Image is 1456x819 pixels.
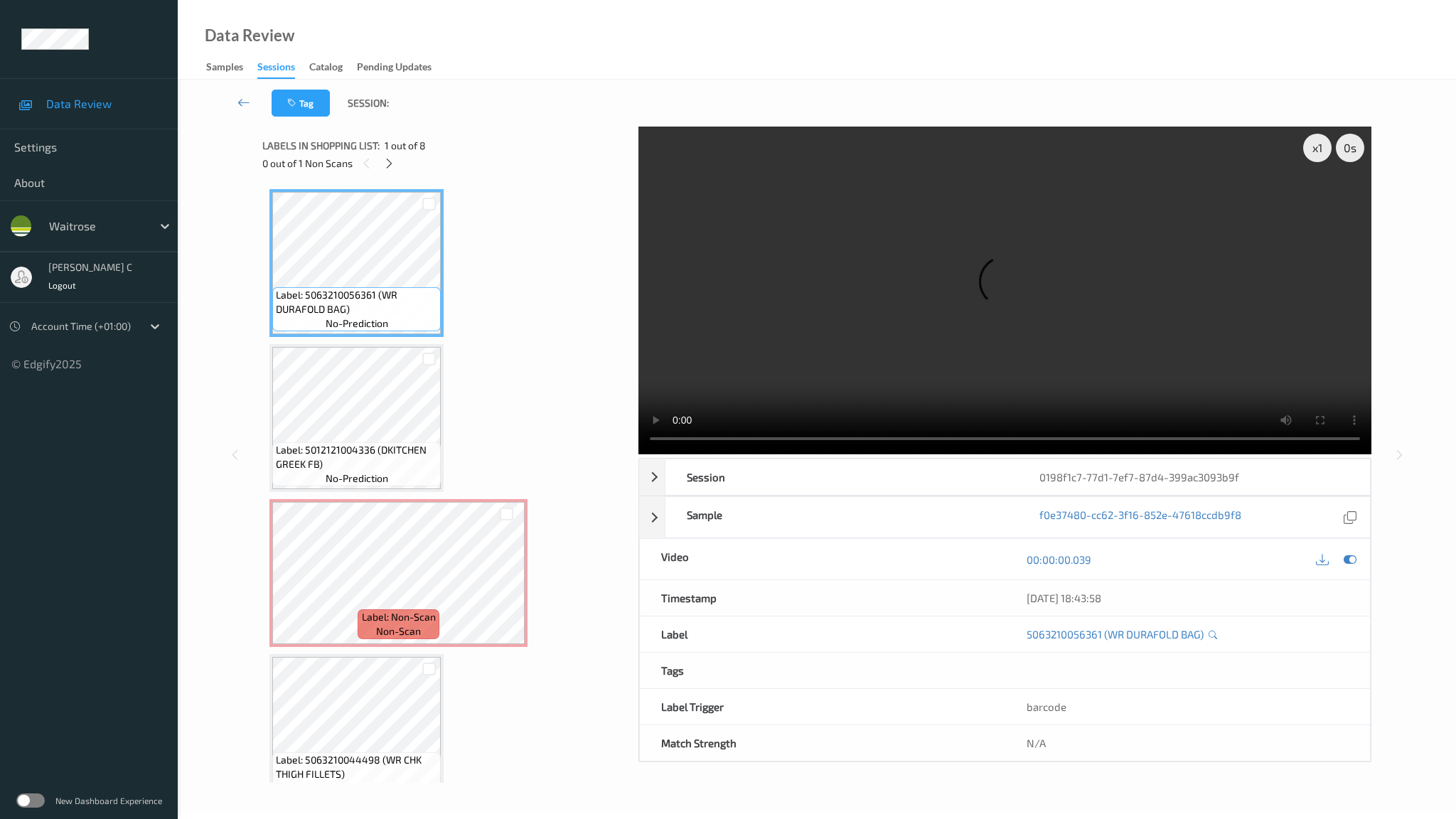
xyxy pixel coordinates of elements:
div: Sample [665,497,1017,537]
div: Timestamp [640,580,1005,616]
div: Session0198f1c7-77d1-7ef7-87d4-399ac3093b9f [639,459,1371,496]
div: Sessions [257,60,295,79]
div: Samples [206,60,243,77]
span: Label: 5063210044498 (WR CHK THIGH FILLETS) [276,753,437,781]
a: Pending Updates [357,58,446,77]
span: Label: Non-Scan [362,610,436,624]
div: Match Strength [640,725,1005,761]
div: N/A [1005,725,1370,761]
a: f0e37480-cc62-3f16-852e-47618ccdb9f8 [1039,508,1241,527]
span: no-prediction [326,781,388,796]
div: 0 out of 1 Non Scans [262,154,628,172]
span: 1 out of 8 [385,139,426,153]
div: Session [665,459,1017,495]
a: Sessions [257,58,309,79]
div: [DATE] 18:43:58 [1027,591,1349,605]
span: Label: 5012121004336 (DKITCHEN GREEK FB) [276,443,437,471]
div: barcode [1005,689,1370,724]
div: Pending Updates [357,60,432,77]
a: Catalog [309,58,357,77]
a: Samples [206,58,257,77]
div: Video [640,539,1005,579]
div: x 1 [1303,134,1332,162]
div: Label [640,616,1005,652]
span: no-prediction [326,316,388,331]
div: Data Review [205,28,294,43]
div: Samplef0e37480-cc62-3f16-852e-47618ccdb9f8 [639,496,1371,538]
a: 5063210056361 (WR DURAFOLD BAG) [1027,627,1204,641]
span: Label: 5063210056361 (WR DURAFOLD BAG) [276,288,437,316]
div: 0198f1c7-77d1-7ef7-87d4-399ac3093b9f [1018,459,1370,495]
span: Session: [348,96,389,110]
div: 0 s [1336,134,1364,162]
div: Tags [640,653,1005,688]
span: Labels in shopping list: [262,139,380,153]
span: non-scan [376,624,421,638]
button: Tag [272,90,330,117]
span: no-prediction [326,471,388,486]
a: 00:00:00.039 [1027,552,1091,567]
div: Catalog [309,60,343,77]
div: Label Trigger [640,689,1005,724]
